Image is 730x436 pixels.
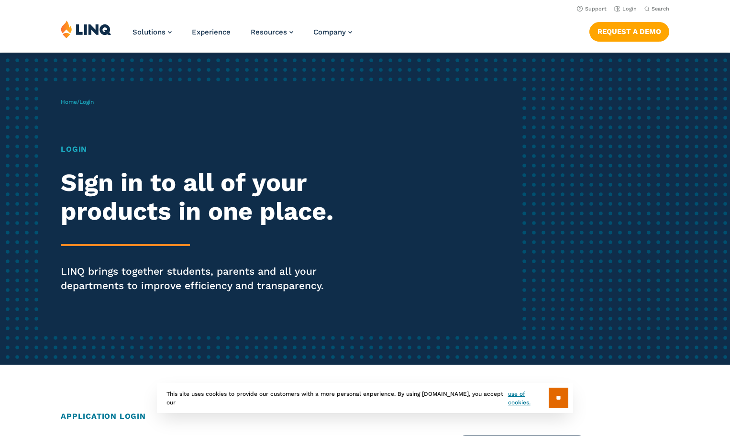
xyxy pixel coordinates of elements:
[652,6,669,12] span: Search
[61,20,111,38] img: LINQ | K‑12 Software
[79,99,94,105] span: Login
[508,390,549,407] a: use of cookies.
[577,6,607,12] a: Support
[614,6,637,12] a: Login
[313,28,352,36] a: Company
[251,28,293,36] a: Resources
[192,28,231,36] a: Experience
[61,99,94,105] span: /
[589,22,669,41] a: Request a Demo
[133,20,352,52] nav: Primary Navigation
[61,264,342,293] p: LINQ brings together students, parents and all your departments to improve efficiency and transpa...
[61,144,342,155] h1: Login
[61,168,342,226] h2: Sign in to all of your products in one place.
[133,28,166,36] span: Solutions
[133,28,172,36] a: Solutions
[157,383,573,413] div: This site uses cookies to provide our customers with a more personal experience. By using [DOMAIN...
[644,5,669,12] button: Open Search Bar
[61,99,77,105] a: Home
[251,28,287,36] span: Resources
[589,20,669,41] nav: Button Navigation
[313,28,346,36] span: Company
